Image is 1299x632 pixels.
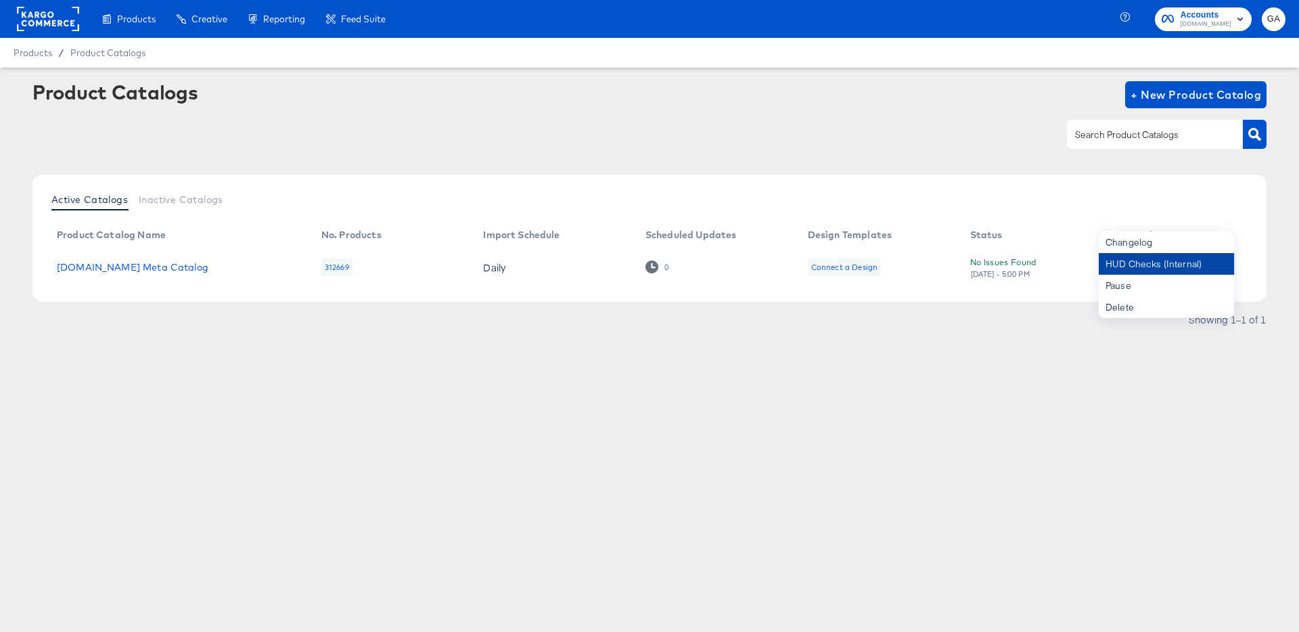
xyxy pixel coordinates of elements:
span: Creative [191,14,227,24]
div: HUD Checks (Internal) [1099,253,1234,275]
a: [DOMAIN_NAME] Meta Catalog [57,262,208,273]
span: Active Catalogs [51,194,128,205]
div: 0 [664,263,669,272]
div: Delete [1099,296,1234,318]
span: Reporting [263,14,305,24]
div: Showing 1–1 of 1 [1188,315,1267,324]
a: Product Catalogs [70,47,145,58]
div: Changelog [1099,231,1234,253]
span: GA [1267,12,1280,27]
button: Accounts[DOMAIN_NAME] [1155,7,1252,31]
input: Search Product Catalogs [1072,127,1216,143]
td: Daily [472,246,635,288]
th: More [1199,225,1250,246]
button: + New Product Catalog [1125,81,1267,108]
div: Import Schedule [483,229,560,240]
span: Inactive Catalogs [139,194,223,205]
div: Product Catalog Name [57,229,166,240]
div: Design Templates [808,229,892,240]
span: Feed Suite [341,14,386,24]
span: / [52,47,70,58]
div: Connect a Design [808,258,881,276]
div: 0 [645,261,669,273]
div: Connect a Design [811,262,878,273]
div: Scheduled Updates [645,229,737,240]
span: [DOMAIN_NAME] [1181,19,1231,30]
button: GA [1262,7,1285,31]
th: Status [959,225,1122,246]
span: Products [14,47,52,58]
th: Action [1122,225,1200,246]
div: No. Products [321,229,382,240]
div: Product Catalogs [32,81,198,103]
div: 312669 [321,258,352,276]
div: Pause [1099,275,1234,296]
span: + New Product Catalog [1131,85,1261,104]
span: Accounts [1181,8,1231,22]
span: Products [117,14,156,24]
